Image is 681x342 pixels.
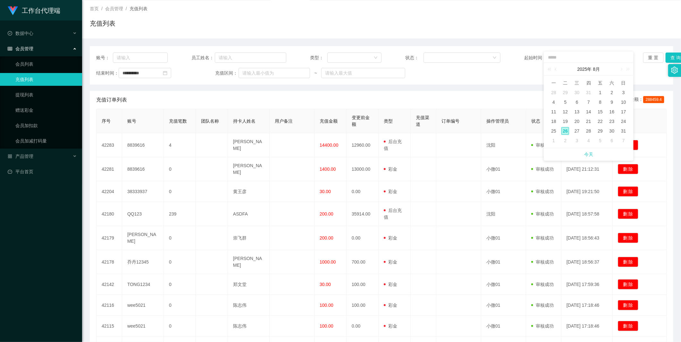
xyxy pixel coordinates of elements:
a: 图标： 仪表板平台首页 [8,165,77,178]
span: 用户备注 [275,118,293,124]
span: 充值渠道 [416,115,429,127]
td: 小微01 [481,181,526,202]
font: 审核成功 [536,211,554,216]
td: 12960.00 [347,133,379,157]
div: 28 [550,89,558,96]
font: 彩金 [388,282,397,287]
span: 类型 [384,118,393,124]
div: 3 [573,137,581,144]
font: 彩金 [388,259,397,265]
a: 今天 [584,148,593,160]
span: 30.00 [320,282,331,287]
font: 后台充值 [384,139,402,151]
td: 42180 [97,202,122,226]
input: 请输入最大值 [321,68,405,78]
font: 彩金 [388,303,397,308]
div: 19 [561,118,569,125]
td: 陈志伟 [228,295,270,316]
td: 42115 [97,316,122,337]
td: 2025年9月6日 [606,136,618,145]
div: 31 [620,127,627,135]
td: 42178 [97,250,122,274]
td: 13000.00 [347,157,379,181]
span: 1000.00 [320,259,336,265]
a: 会员加减打码量 [15,134,77,147]
td: TONG1234 [122,274,164,295]
td: 2025年8月1日 [594,88,606,97]
span: 账号： [96,54,113,61]
div: 23 [608,118,616,125]
span: / [101,6,103,11]
font: 彩金 [388,323,397,329]
td: 沈阳 [481,202,526,226]
td: 35914.00 [347,202,379,226]
span: 三 [571,80,583,86]
span: 四 [583,80,594,86]
td: 0 [164,274,196,295]
div: 28 [585,127,593,135]
td: 2025年8月6日 [571,97,583,107]
td: 8839616 [122,133,164,157]
a: 提现列表 [15,88,77,101]
div: 15 [596,108,604,116]
td: [PERSON_NAME] [122,226,164,250]
span: 1400.00 [320,167,336,172]
font: 审核成功 [536,323,554,329]
td: 0 [164,295,196,316]
th: 周三 [571,78,583,88]
font: 审核成功 [536,167,554,172]
td: 2025年8月15日 [594,107,606,117]
td: 42281 [97,157,122,181]
span: 充值金额 [320,118,338,124]
span: 五 [594,80,606,86]
td: 4 [164,133,196,157]
td: 小微01 [481,295,526,316]
span: 结束时间： [96,70,119,77]
td: 小微01 [481,250,526,274]
i: 图标： 日历 [163,71,167,75]
div: 25 [550,127,558,135]
span: 充值区间： [215,70,239,77]
img: logo.9652507e.png [8,6,18,15]
td: 2025年9月4日 [583,136,594,145]
td: 0 [164,157,196,181]
span: 序号 [102,118,111,124]
td: 42116 [97,295,122,316]
font: 会员管理 [15,46,33,51]
td: [DATE] 19:21:50 [561,181,613,202]
td: 100.00 [347,295,379,316]
div: 22 [596,118,604,125]
div: 31 [585,89,593,96]
td: 2025年8月26日 [559,126,571,136]
span: 日 [618,80,629,86]
td: 2025年8月7日 [583,97,594,107]
div: 10 [620,98,627,106]
div: 21 [585,118,593,125]
span: 员工姓名： [191,54,215,61]
td: 乔丹12345 [122,250,164,274]
span: 账号 [127,118,136,124]
td: 小微01 [481,157,526,181]
td: 崇飞群 [228,226,270,250]
span: / [126,6,127,11]
span: 100.00 [320,323,333,329]
span: 充值笔数 [169,118,187,124]
i: 图标： table [8,46,12,51]
font: 产品管理 [15,154,33,159]
input: 请输入最小值为 [239,68,310,78]
th: 周六 [606,78,618,88]
a: 8月 [593,63,601,76]
td: 2025年8月23日 [606,117,618,126]
font: 审核成功 [536,259,554,265]
span: 持卡人姓名 [233,118,256,124]
td: 38333937 [122,181,164,202]
td: 0.00 [347,316,379,337]
td: wee5021 [122,295,164,316]
span: 状态 [531,118,540,124]
td: 2025年8月27日 [571,126,583,136]
td: 沈阳 [481,133,526,157]
th: 周五 [594,78,606,88]
a: 下一年 (Control键加右方向键) [623,63,631,76]
div: 5 [561,98,569,106]
input: 请输入 [113,53,168,63]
